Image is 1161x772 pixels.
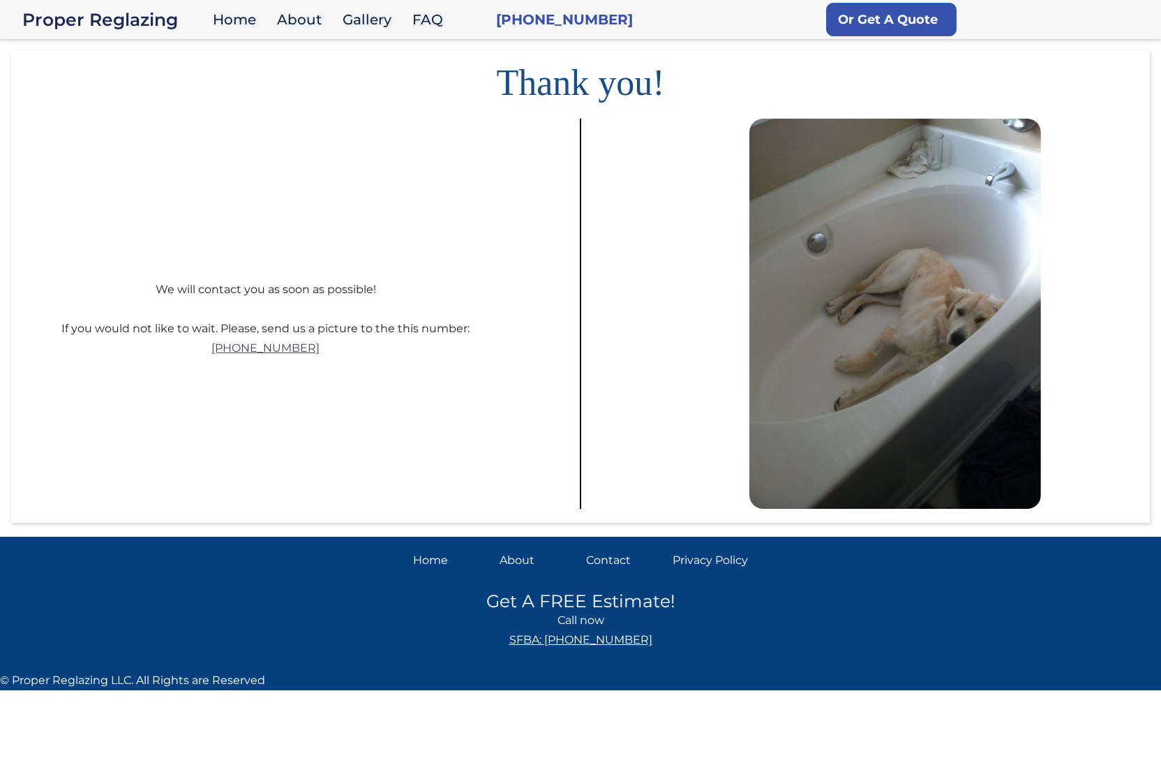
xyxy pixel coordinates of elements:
[413,551,488,570] a: Home
[405,5,457,35] a: FAQ
[211,339,320,358] a: [PHONE_NUMBER]
[270,5,336,35] a: About
[22,10,206,29] div: Proper Reglazing
[496,10,633,29] a: [PHONE_NUMBER]
[673,551,748,570] a: Privacy Policy
[826,3,957,36] a: Or Get A Quote
[206,5,270,35] a: Home
[11,50,1150,105] h1: Thank you!
[336,5,405,35] a: Gallery
[22,10,206,29] a: home
[61,269,470,339] div: We will contact you as soon as possible! If you would not like to wait. Please, send us a picture...
[586,551,661,570] a: Contact
[500,551,575,570] a: About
